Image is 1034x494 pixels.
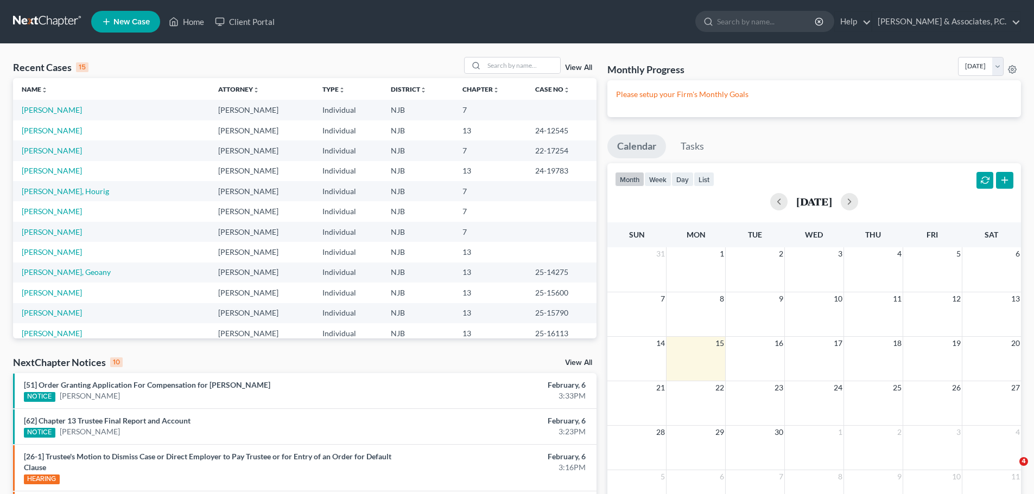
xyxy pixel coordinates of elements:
a: [62] Chapter 13 Trustee Final Report and Account [24,416,191,425]
span: 9 [896,470,903,483]
td: NJB [382,222,454,242]
a: [PERSON_NAME] [60,426,120,437]
span: 1 [719,247,725,260]
a: Attorneyunfold_more [218,85,259,93]
span: 16 [773,337,784,350]
td: 25-15600 [526,283,597,303]
td: Individual [314,140,382,161]
a: [PERSON_NAME] [22,105,82,114]
td: 7 [454,201,526,221]
a: Chapterunfold_more [462,85,499,93]
a: [51] Order Granting Application For Compensation for [PERSON_NAME] [24,380,270,389]
td: [PERSON_NAME] [210,161,314,181]
a: Calendar [607,134,666,158]
td: 25-16113 [526,323,597,343]
i: unfold_more [493,87,499,93]
td: Individual [314,100,382,120]
span: 27 [1010,381,1021,394]
td: [PERSON_NAME] [210,201,314,221]
div: NOTICE [24,428,55,438]
td: 25-15790 [526,303,597,323]
td: 13 [454,262,526,283]
a: [PERSON_NAME] & Associates, P.C. [872,12,1020,31]
i: unfold_more [420,87,427,93]
td: NJB [382,161,454,181]
td: [PERSON_NAME] [210,303,314,323]
span: 9 [778,292,784,305]
td: NJB [382,323,454,343]
div: February, 6 [405,380,586,390]
input: Search by name... [484,57,560,73]
td: [PERSON_NAME] [210,262,314,283]
td: [PERSON_NAME] [210,242,314,262]
span: 2 [896,426,903,439]
a: [PERSON_NAME] [22,126,82,135]
td: NJB [382,283,454,303]
span: 14 [655,337,666,350]
a: Case Nounfold_more [535,85,570,93]
a: [PERSON_NAME] [22,166,82,175]
td: Individual [314,181,382,201]
div: 3:33PM [405,390,586,401]
td: [PERSON_NAME] [210,140,314,161]
a: [PERSON_NAME] [22,207,82,216]
button: week [644,172,671,187]
td: 25-14275 [526,262,597,283]
td: 7 [454,100,526,120]
div: February, 6 [405,415,586,426]
span: 21 [655,381,666,394]
span: Wed [805,230,823,239]
span: 8 [837,470,843,483]
span: 10 [951,470,962,483]
button: list [694,172,714,187]
a: Client Portal [210,12,280,31]
div: HEARING [24,474,60,484]
div: 3:16PM [405,462,586,473]
span: 28 [655,426,666,439]
td: Individual [314,323,382,343]
td: Individual [314,161,382,181]
span: 30 [773,426,784,439]
div: 3:23PM [405,426,586,437]
a: [PERSON_NAME], Geoany [22,267,111,277]
td: 24-19783 [526,161,597,181]
span: 2 [778,247,784,260]
span: 6 [719,470,725,483]
i: unfold_more [339,87,345,93]
span: 23 [773,381,784,394]
a: Tasks [671,134,714,158]
div: NextChapter Notices [13,356,123,369]
td: NJB [382,140,454,161]
td: NJB [382,181,454,201]
td: [PERSON_NAME] [210,222,314,242]
h2: [DATE] [796,196,832,207]
a: View All [565,64,592,72]
td: [PERSON_NAME] [210,100,314,120]
a: [PERSON_NAME] [22,329,82,338]
span: 7 [778,470,784,483]
span: Sun [629,230,645,239]
button: day [671,172,694,187]
span: Mon [687,230,706,239]
input: Search by name... [717,11,816,31]
span: 7 [659,292,666,305]
h3: Monthly Progress [607,63,684,76]
a: View All [565,359,592,367]
td: Individual [314,222,382,242]
span: 29 [714,426,725,439]
td: NJB [382,262,454,283]
a: [PERSON_NAME] [22,227,82,236]
td: [PERSON_NAME] [210,120,314,140]
span: 8 [719,292,725,305]
span: 25 [892,381,903,394]
iframe: Intercom live chat [997,457,1023,483]
a: Typeunfold_more [322,85,345,93]
td: NJB [382,303,454,323]
td: Individual [314,120,382,140]
a: Home [163,12,210,31]
span: Thu [865,230,881,239]
td: NJB [382,120,454,140]
td: 24-12545 [526,120,597,140]
span: 6 [1014,247,1021,260]
td: 22-17254 [526,140,597,161]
